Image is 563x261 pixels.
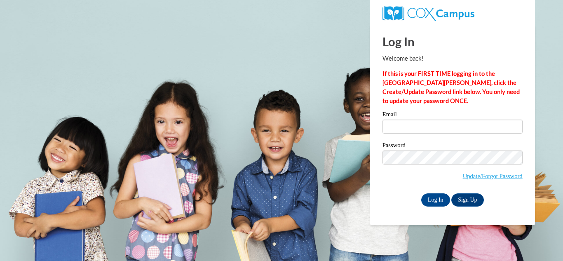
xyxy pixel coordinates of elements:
[382,6,474,21] img: COX Campus
[382,142,523,150] label: Password
[382,33,523,50] h1: Log In
[382,70,520,104] strong: If this is your FIRST TIME logging in to the [GEOGRAPHIC_DATA][PERSON_NAME], click the Create/Upd...
[463,173,523,179] a: Update/Forgot Password
[382,54,523,63] p: Welcome back!
[382,111,523,120] label: Email
[421,193,450,207] input: Log In
[382,9,474,16] a: COX Campus
[451,193,483,207] a: Sign Up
